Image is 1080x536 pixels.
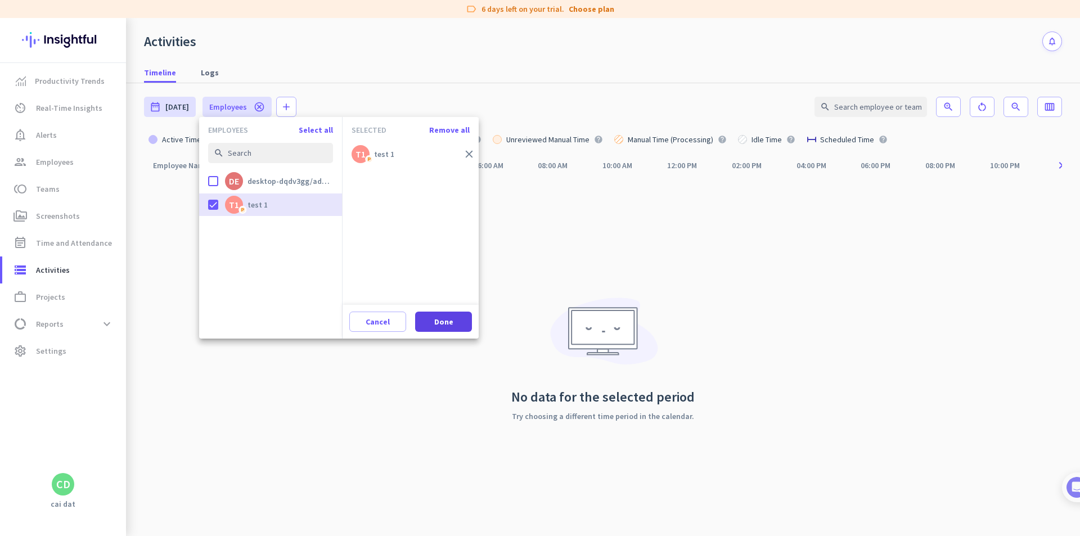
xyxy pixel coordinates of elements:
div: DE [229,177,239,186]
i: search [214,148,224,158]
div: P [239,206,247,214]
div: Employees [208,126,248,134]
input: Search [208,143,333,163]
i: done [208,200,218,210]
span: Cancel [366,316,390,327]
span: Done [434,316,453,327]
div: Selected [352,126,386,134]
span: desktop-dqdv3gg/admin [247,176,333,186]
i: clear [463,148,470,160]
div: P [366,155,373,163]
div: T1 [355,150,366,159]
span: test 1 [374,149,394,159]
div: Remove all [429,126,470,134]
button: Cancel [349,312,406,332]
div: T1 [229,200,239,209]
div: Select all [299,126,333,134]
span: test 1 [247,200,268,210]
button: Done [415,312,472,332]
